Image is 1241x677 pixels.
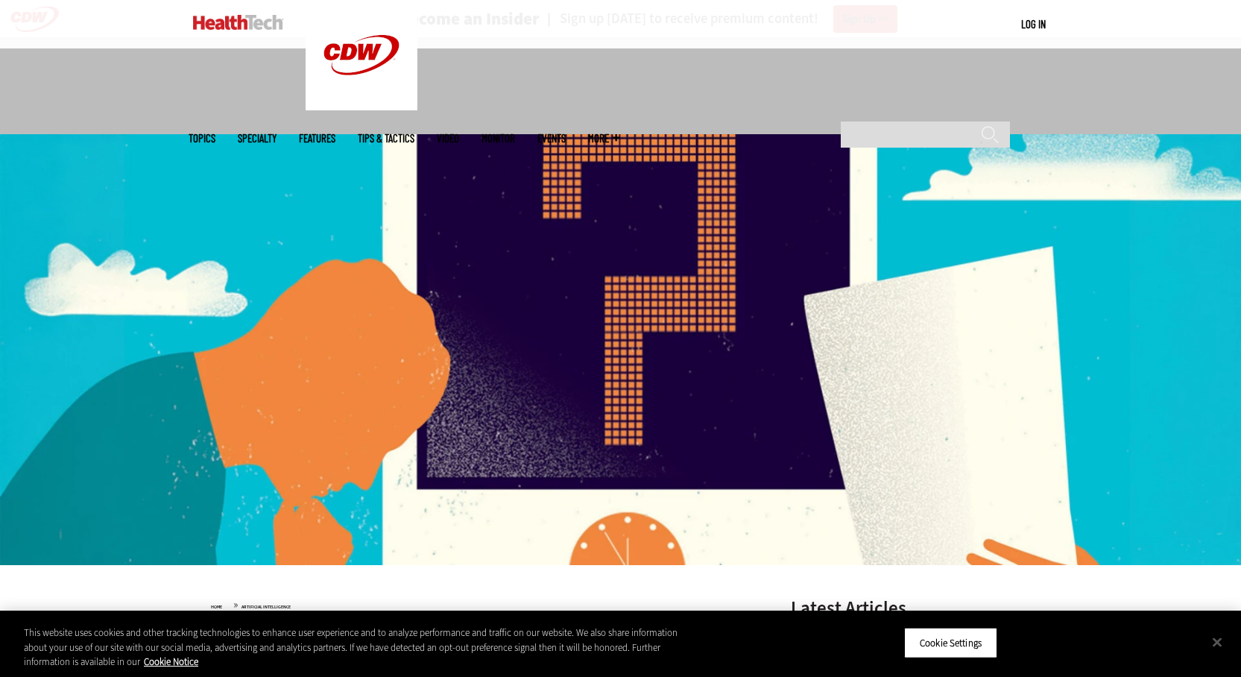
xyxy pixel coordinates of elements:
[537,133,566,144] a: Events
[481,133,515,144] a: MonITor
[193,15,283,30] img: Home
[189,133,215,144] span: Topics
[144,655,198,668] a: More information about your privacy
[1021,16,1046,32] div: User menu
[588,133,619,144] span: More
[238,133,277,144] span: Specialty
[1201,626,1234,658] button: Close
[358,133,414,144] a: Tips & Tactics
[211,599,752,611] div: »
[299,133,335,144] a: Features
[211,604,222,610] a: Home
[241,604,291,610] a: Artificial Intelligence
[24,626,683,670] div: This website uses cookies and other tracking technologies to enhance user experience and to analy...
[437,133,459,144] a: Video
[904,627,997,658] button: Cookie Settings
[791,599,1014,617] h3: Latest Articles
[306,98,417,114] a: CDW
[1021,17,1046,31] a: Log in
